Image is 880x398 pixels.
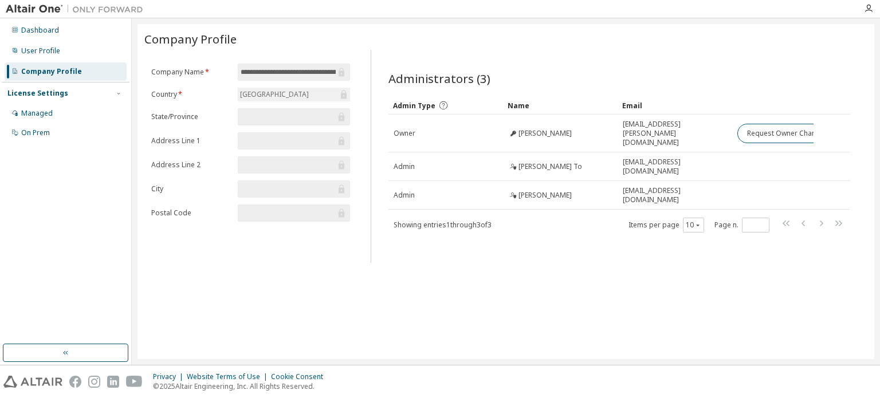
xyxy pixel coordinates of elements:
span: [EMAIL_ADDRESS][DOMAIN_NAME] [623,157,727,176]
span: [EMAIL_ADDRESS][PERSON_NAME][DOMAIN_NAME] [623,120,727,147]
img: facebook.svg [69,376,81,388]
button: Request Owner Change [737,124,834,143]
div: Cookie Consent [271,372,330,381]
label: Company Name [151,68,231,77]
span: Administrators (3) [388,70,490,86]
span: Admin [394,191,415,200]
div: Dashboard [21,26,59,35]
div: On Prem [21,128,50,137]
div: [GEOGRAPHIC_DATA] [238,88,311,101]
img: instagram.svg [88,376,100,388]
span: [PERSON_NAME] [518,129,572,138]
span: Items per page [628,218,704,233]
div: User Profile [21,46,60,56]
p: © 2025 Altair Engineering, Inc. All Rights Reserved. [153,381,330,391]
span: [PERSON_NAME] [518,191,572,200]
label: Postal Code [151,208,231,218]
span: Page n. [714,218,769,233]
img: altair_logo.svg [3,376,62,388]
div: Email [622,96,728,115]
label: City [151,184,231,194]
label: Country [151,90,231,99]
div: Name [508,96,613,115]
div: Website Terms of Use [187,372,271,381]
img: youtube.svg [126,376,143,388]
span: Owner [394,129,415,138]
img: linkedin.svg [107,376,119,388]
label: State/Province [151,112,231,121]
label: Address Line 1 [151,136,231,145]
div: Managed [21,109,53,118]
span: [PERSON_NAME] To [518,162,582,171]
span: Company Profile [144,31,237,47]
span: [EMAIL_ADDRESS][DOMAIN_NAME] [623,186,727,204]
span: Showing entries 1 through 3 of 3 [394,220,492,230]
button: 10 [686,220,701,230]
div: [GEOGRAPHIC_DATA] [238,88,350,101]
div: Company Profile [21,67,82,76]
div: Privacy [153,372,187,381]
label: Address Line 2 [151,160,231,170]
span: Admin [394,162,415,171]
div: License Settings [7,89,68,98]
span: Admin Type [393,101,435,111]
img: Altair One [6,3,149,15]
